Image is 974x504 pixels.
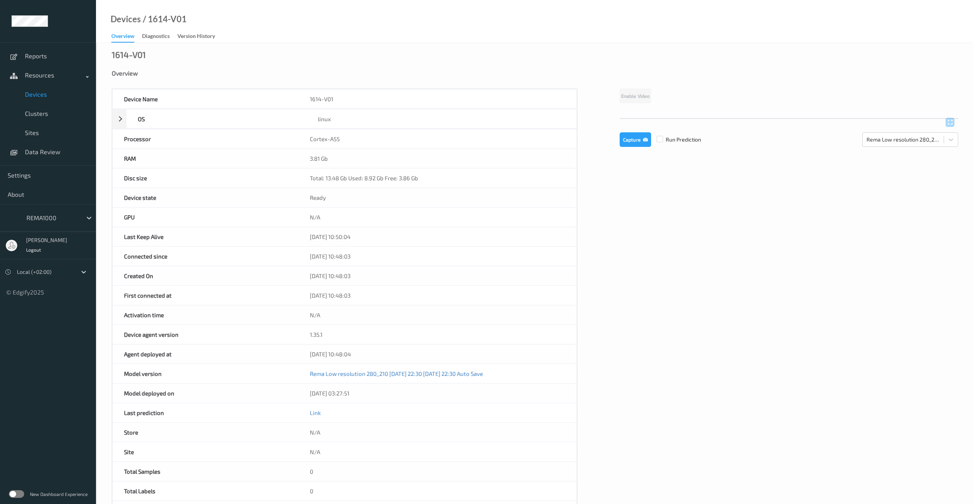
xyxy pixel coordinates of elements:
[177,32,215,42] div: Version History
[310,370,483,377] a: Rema Low resolution 280_210 [DATE] 22:30 [DATE] 22:30 Auto Save
[177,31,223,42] a: Version History
[111,31,142,43] a: Overview
[298,325,577,344] div: 1.35.1
[112,286,298,305] div: First connected at
[112,266,298,285] div: Created On
[111,15,141,23] a: Devices
[112,423,298,442] div: Store
[620,132,651,147] button: Capture
[298,384,577,403] div: [DATE] 03:27:51
[112,384,298,403] div: Model deployed on
[298,208,577,227] div: N/A
[298,423,577,442] div: N/A
[112,149,298,168] div: RAM
[112,129,298,148] div: Processor
[306,109,577,128] div: linux
[142,32,170,42] div: Diagnostics
[298,481,577,501] div: 0
[298,149,577,168] div: 3.81 Gb
[298,442,577,461] div: N/A
[298,462,577,481] div: 0
[112,344,298,364] div: Agent deployed at
[298,188,577,207] div: Ready
[112,69,958,77] div: Overview
[112,442,298,461] div: Site
[112,247,298,266] div: Connected since
[112,305,298,324] div: Activation time
[141,15,187,23] div: / 1614-V01
[651,136,701,143] span: Run Prediction
[112,325,298,344] div: Device agent version
[310,409,321,416] a: Link
[112,51,146,58] div: 1614-V01
[298,227,577,246] div: [DATE] 10:50:04
[112,364,298,383] div: Model version
[112,227,298,246] div: Last Keep Alive
[111,32,134,43] div: Overview
[112,462,298,481] div: Total Samples
[126,109,306,128] div: OS
[298,266,577,285] div: [DATE] 10:48:03
[112,403,298,422] div: Last prediction
[112,89,298,109] div: Device Name
[298,286,577,305] div: [DATE] 10:48:03
[298,344,577,364] div: [DATE] 10:48:04
[112,168,298,188] div: Disc size
[142,31,177,42] a: Diagnostics
[112,208,298,227] div: GPU
[620,89,651,103] button: Enable Video
[112,481,298,501] div: Total Labels
[298,129,577,148] div: Cortex-A55
[298,168,577,188] div: Total: 13.48 Gb Used: 8.92 Gb Free: 3.86 Gb
[112,109,577,129] div: OSlinux
[298,247,577,266] div: [DATE] 10:48:03
[298,89,577,109] div: 1614-V01
[298,305,577,324] div: N/A
[112,188,298,207] div: Device state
